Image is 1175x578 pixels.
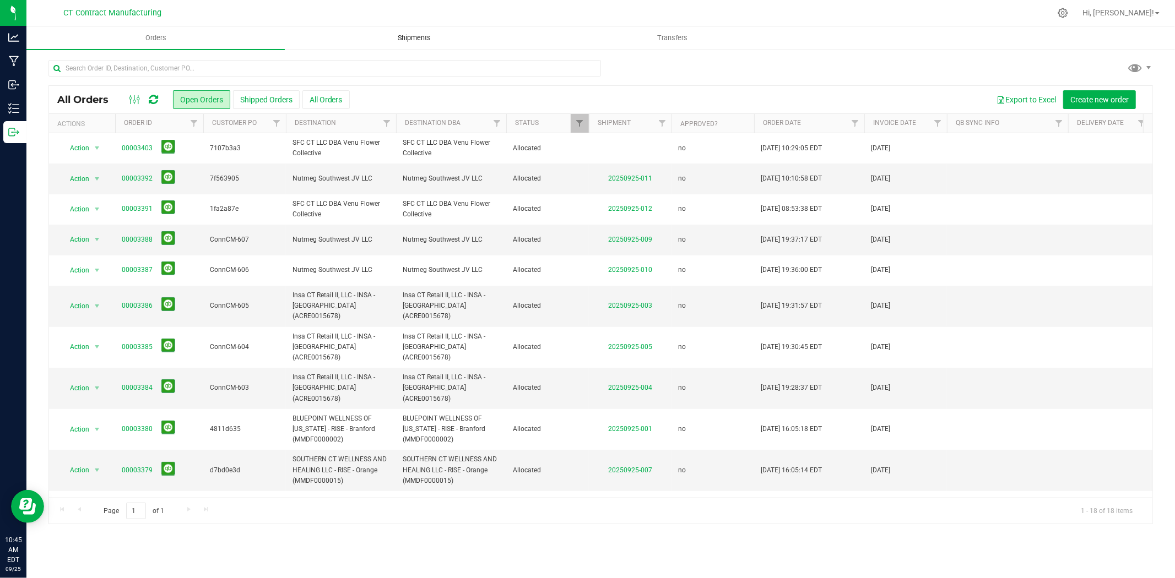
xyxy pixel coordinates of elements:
[5,535,21,565] p: 10:45 AM EDT
[403,235,500,245] span: Nutmeg Southwest JV LLC
[8,32,19,43] inline-svg: Analytics
[8,79,19,90] inline-svg: Inbound
[122,143,153,154] a: 00003403
[57,120,111,128] div: Actions
[90,201,104,217] span: select
[173,90,230,109] button: Open Orders
[1063,90,1136,109] button: Create new order
[131,33,181,43] span: Orders
[403,199,500,220] span: SFC CT LLC DBA Venu Flower Collective
[210,235,279,245] span: ConnCM-607
[989,90,1063,109] button: Export to Excel
[678,265,686,275] span: no
[122,204,153,214] a: 00003391
[871,204,890,214] span: [DATE]
[126,503,146,520] input: 1
[90,462,104,478] span: select
[608,266,652,274] a: 20250925-010
[302,90,350,109] button: All Orders
[210,265,279,275] span: ConnCM-606
[210,465,279,476] span: d7bd0e3d
[210,424,279,434] span: 4811d635
[761,383,822,393] span: [DATE] 19:28:37 EDT
[11,490,44,523] iframe: Resource center
[678,204,686,214] span: no
[1133,114,1151,133] a: Filter
[761,265,822,275] span: [DATE] 19:36:00 EDT
[680,120,718,128] a: Approved?
[403,138,500,159] span: SFC CT LLC DBA Venu Flower Collective
[48,60,601,77] input: Search Order ID, Destination, Customer PO...
[761,342,822,352] span: [DATE] 19:30:45 EDT
[608,425,652,433] a: 20250925-001
[608,343,652,351] a: 20250925-005
[60,201,90,217] span: Action
[285,26,543,50] a: Shipments
[871,424,890,434] span: [DATE]
[403,495,500,527] span: SOUTHERN CT WELLNESS AND HEALING LLC - RISE - Orange (MMDF0000015)
[871,301,890,311] span: [DATE]
[405,119,461,127] a: Destination DBA
[403,331,500,363] span: Insa CT Retail II, LLC - INSA - [GEOGRAPHIC_DATA] (ACRE0015678)
[608,205,652,212] a: 20250925-012
[513,265,582,275] span: Allocated
[871,383,890,393] span: [DATE]
[1077,119,1124,127] a: Delivery Date
[212,119,257,127] a: Customer PO
[513,424,582,434] span: Allocated
[383,33,446,43] span: Shipments
[846,114,864,133] a: Filter
[26,26,285,50] a: Orders
[90,380,104,396] span: select
[90,298,104,314] span: select
[122,301,153,311] a: 00003386
[5,565,21,573] p: 09/25
[57,94,120,106] span: All Orders
[293,265,389,275] span: Nutmeg Southwest JV LLC
[60,380,90,396] span: Action
[60,298,90,314] span: Action
[122,265,153,275] a: 00003387
[293,454,389,486] span: SOUTHERN CT WELLNESS AND HEALING LLC - RISE - Orange (MMDF0000015)
[678,173,686,184] span: no
[873,119,916,127] a: Invoice Date
[653,114,672,133] a: Filter
[1056,8,1070,18] div: Manage settings
[293,235,389,245] span: Nutmeg Southwest JV LLC
[403,372,500,404] span: Insa CT Retail II, LLC - INSA - [GEOGRAPHIC_DATA] (ACRE0015678)
[60,232,90,247] span: Action
[378,114,396,133] a: Filter
[678,383,686,393] span: no
[761,204,822,214] span: [DATE] 08:53:38 EDT
[122,424,153,434] a: 00003380
[293,331,389,363] span: Insa CT Retail II, LLC - INSA - [GEOGRAPHIC_DATA] (ACRE0015678)
[122,173,153,184] a: 00003392
[571,114,589,133] a: Filter
[90,339,104,355] span: select
[513,235,582,245] span: Allocated
[871,465,890,476] span: [DATE]
[90,232,104,247] span: select
[60,339,90,355] span: Action
[8,56,19,67] inline-svg: Manufacturing
[1070,95,1129,104] span: Create new order
[8,127,19,138] inline-svg: Outbound
[403,454,500,486] span: SOUTHERN CT WELLNESS AND HEALING LLC - RISE - Orange (MMDF0000015)
[678,301,686,311] span: no
[210,143,279,154] span: 7107b3a3
[60,462,90,478] span: Action
[761,173,822,184] span: [DATE] 10:10:58 EDT
[871,143,890,154] span: [DATE]
[513,465,582,476] span: Allocated
[1072,503,1141,519] span: 1 - 18 of 18 items
[60,171,90,187] span: Action
[871,235,890,245] span: [DATE]
[60,140,90,156] span: Action
[122,465,153,476] a: 00003379
[403,173,500,184] span: Nutmeg Southwest JV LLC
[1082,8,1154,17] span: Hi, [PERSON_NAME]!
[513,173,582,184] span: Allocated
[90,171,104,187] span: select
[210,173,279,184] span: 7f563905
[598,119,631,127] a: Shipment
